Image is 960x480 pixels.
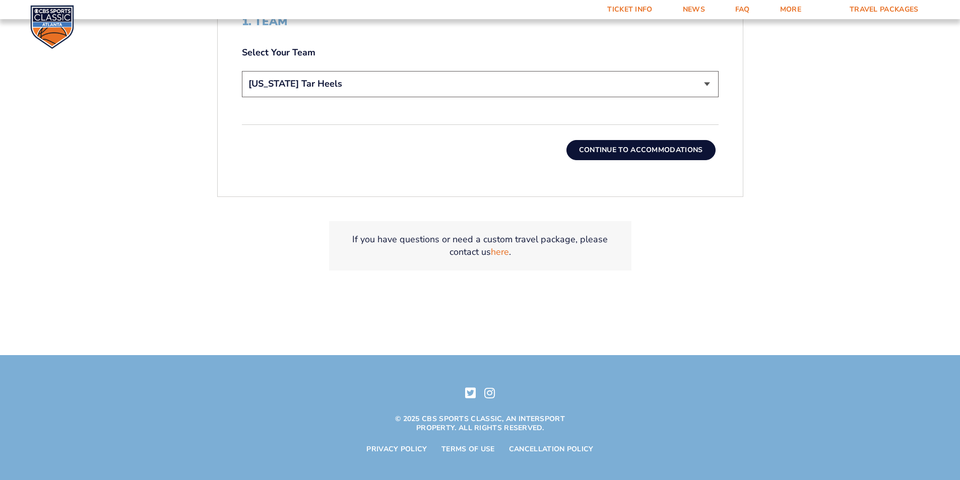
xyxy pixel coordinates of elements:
[341,233,619,258] p: If you have questions or need a custom travel package, please contact us .
[242,46,719,59] label: Select Your Team
[379,415,581,433] p: © 2025 CBS Sports Classic, an Intersport property. All rights reserved.
[509,445,594,454] a: Cancellation Policy
[242,15,719,28] h2: 1. Team
[441,445,495,454] a: Terms of Use
[366,445,427,454] a: Privacy Policy
[566,140,716,160] button: Continue To Accommodations
[30,5,74,49] img: CBS Sports Classic
[491,246,509,258] a: here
